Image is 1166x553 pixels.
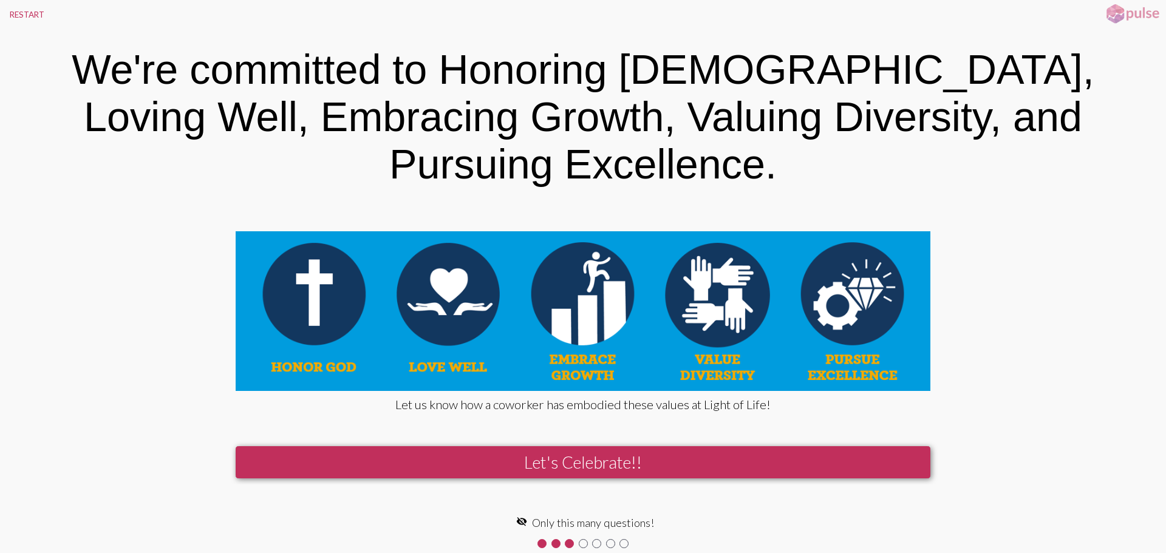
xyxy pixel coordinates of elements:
[532,516,655,529] span: Only this many questions!
[16,46,1149,188] div: We're committed to Honoring [DEMOGRAPHIC_DATA], Loving Well, Embracing Growth, Valuing Diversity,...
[236,231,930,391] img: WuvoG7L.png
[1102,3,1163,25] img: pulsehorizontalsmall.png
[236,397,930,412] div: Let us know how a coworker has embodied these values at Light of Life!
[516,516,527,527] mat-icon: visibility_off
[236,446,930,478] button: Let's Celebrate!!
